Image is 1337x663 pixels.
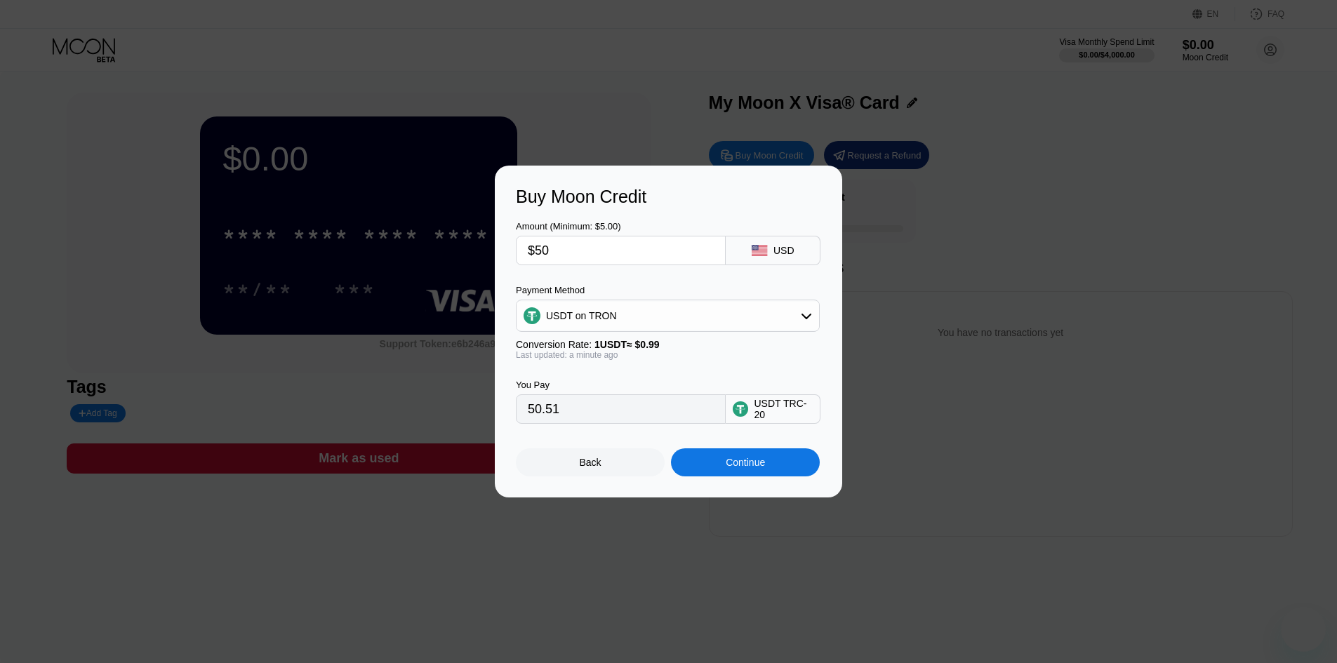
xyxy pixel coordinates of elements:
div: USDT on TRON [517,302,819,330]
div: Conversion Rate: [516,339,820,350]
div: USD [773,245,794,256]
iframe: Mygtukas pranešimų langui paleisti [1281,607,1326,652]
div: Last updated: a minute ago [516,350,820,360]
span: 1 USDT ≈ $0.99 [594,339,660,350]
div: USDT on TRON [546,310,617,321]
div: Buy Moon Credit [516,187,821,207]
div: USDT TRC-20 [754,398,813,420]
div: Payment Method [516,285,820,295]
div: Amount (Minimum: $5.00) [516,221,726,232]
input: $0.00 [528,236,714,264]
div: You Pay [516,380,726,390]
div: Continue [726,457,765,468]
div: Back [580,457,601,468]
div: Back [516,448,665,476]
div: Continue [671,448,820,476]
